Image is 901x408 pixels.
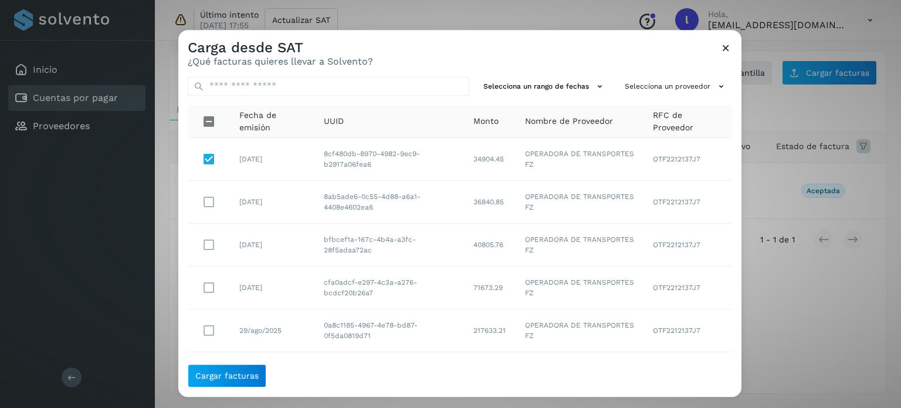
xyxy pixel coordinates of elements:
td: 29/ago/2025 [230,310,314,353]
td: [DATE] [230,181,314,224]
td: OPERADORA DE TRANSPORTES FZ [516,267,643,310]
td: OPERADORA DE TRANSPORTES FZ [516,181,643,224]
td: OTF2212137J7 [643,224,732,267]
td: OTF2212137J7 [643,181,732,224]
td: OTF2212137J7 [643,267,732,310]
td: OPERADORA DE TRANSPORTES FZ [516,224,643,267]
td: 4985bebe-ce84-44c6-9999-3b86d088e9df [314,353,463,396]
button: Selecciona un proveedor [620,77,732,96]
td: [PERSON_NAME] [516,353,643,396]
td: 217633.21 [464,310,516,353]
span: Fecha de emisión [239,109,305,134]
h3: Carga desde SAT [188,39,373,56]
span: UUID [324,116,344,128]
p: ¿Qué facturas quieres llevar a Solvento? [188,56,373,68]
td: 67895.17 [464,353,516,396]
span: RFC de Proveedor [653,109,723,134]
td: OTF2212137J7 [643,139,732,181]
td: 36840.85 [464,181,516,224]
td: [DATE] [230,267,314,310]
td: 29/ago/2025 [230,353,314,396]
td: cfa0adcf-e297-4c3a-a276-bcdcf20b26a7 [314,267,463,310]
td: OPERADORA DE TRANSPORTES FZ [516,139,643,181]
td: 8ab5ade6-0c55-4d88-a6a1-4408e4602ea6 [314,181,463,224]
span: Cargar facturas [195,372,259,380]
span: Nombre de Proveedor [525,116,613,128]
span: Monto [473,116,499,128]
button: Selecciona un rango de fechas [479,77,611,96]
td: bfbcef1a-167c-4b4a-a3fc-28f5adaa72ac [314,224,463,267]
td: 40805.76 [464,224,516,267]
button: Cargar facturas [188,364,266,387]
td: OTF2212137J7 [643,310,732,353]
td: [DATE] [230,224,314,267]
td: 8cf480db-8970-4982-9ec9-b2917a06fea6 [314,139,463,181]
td: 0a8c1185-4967-4e78-bd87-0f5da0819d71 [314,310,463,353]
td: 71673.29 [464,267,516,310]
td: 34904.45 [464,139,516,181]
td: OPERADORA DE TRANSPORTES FZ [516,310,643,353]
td: VESJ750929JP3 [643,353,732,396]
td: [DATE] [230,139,314,181]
